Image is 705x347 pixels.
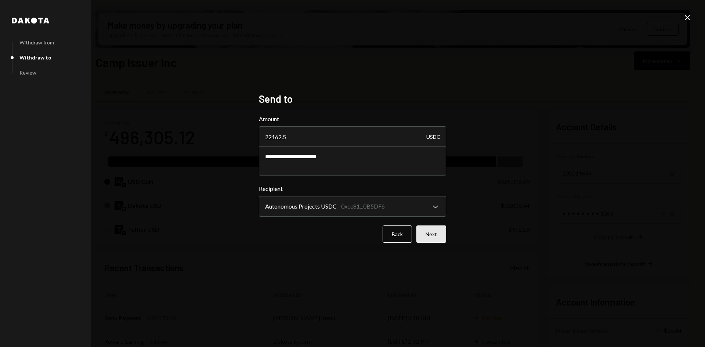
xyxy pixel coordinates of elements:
[416,225,446,243] button: Next
[259,92,446,106] h2: Send to
[259,126,446,147] input: Enter amount
[341,202,385,211] div: 0xce81...0B5DF6
[259,184,446,193] label: Recipient
[19,39,54,46] div: Withdraw from
[259,115,446,123] label: Amount
[19,54,51,61] div: Withdraw to
[19,69,36,76] div: Review
[426,126,440,147] div: USDC
[383,225,412,243] button: Back
[259,196,446,217] button: Recipient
